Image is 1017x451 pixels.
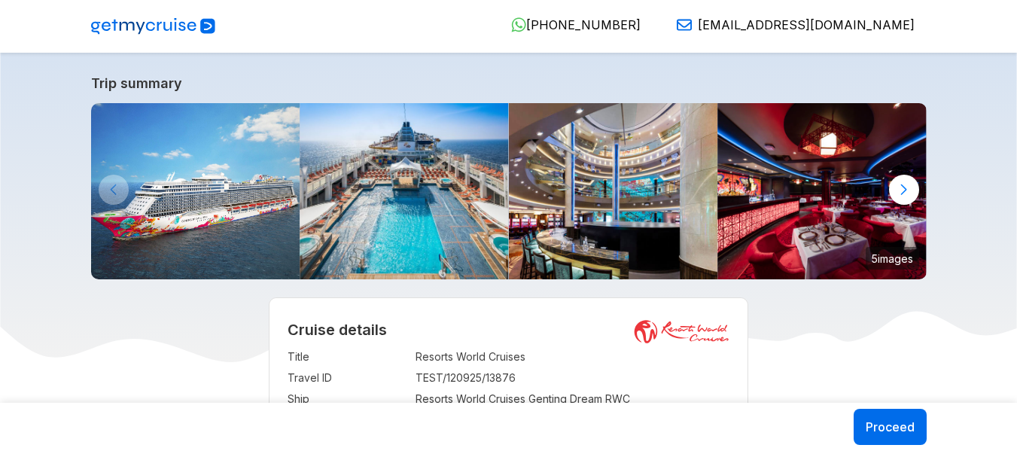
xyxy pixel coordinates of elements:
a: Trip summary [91,75,927,91]
td: Ship [288,389,408,410]
span: [EMAIL_ADDRESS][DOMAIN_NAME] [698,17,915,32]
td: Resorts World Cruises Genting Dream RWC [416,389,730,410]
td: Resorts World Cruises [416,346,730,367]
td: Title [288,346,408,367]
button: Proceed [854,409,927,445]
td: Travel ID [288,367,408,389]
img: GentingDreambyResortsWorldCruises-KlookIndia.jpg [91,103,300,279]
img: WhatsApp [511,17,526,32]
a: [EMAIL_ADDRESS][DOMAIN_NAME] [665,17,915,32]
span: [PHONE_NUMBER] [526,17,641,32]
small: 5 images [866,247,919,270]
td: : [408,346,416,367]
a: [PHONE_NUMBER] [499,17,641,32]
td: TEST/120925/13876 [416,367,730,389]
img: Email [677,17,692,32]
h2: Cruise details [288,321,730,339]
img: 16.jpg [717,103,927,279]
td: : [408,367,416,389]
td: : [408,389,416,410]
img: Main-Pool-800x533.jpg [300,103,509,279]
img: 4.jpg [509,103,718,279]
